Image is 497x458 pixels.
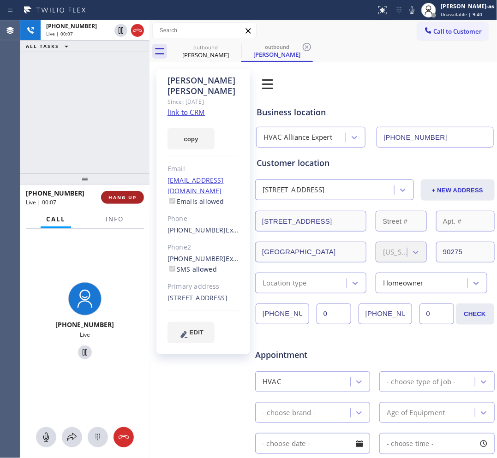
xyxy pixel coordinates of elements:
[383,278,424,288] div: Homeowner
[456,303,494,325] button: CHECK
[255,71,281,97] img: 0z2ufo+1LK1lpbjt5drc1XD0bnnlpun5fRe3jBXTlaPqG+JvTQggABAgRuCwj6M7qMMI5mZPQW9JGuOgECBAj8BAT92W+QEcb...
[106,215,124,223] span: Info
[242,43,312,50] div: outbound
[226,254,241,263] span: Ext: 0
[263,132,332,143] div: HVAC Alliance Expert
[242,41,312,61] div: Gregg Smith
[26,198,56,206] span: Live | 00:07
[78,345,92,359] button: Hold Customer
[80,331,90,339] span: Live
[36,427,56,447] button: Mute
[100,210,129,228] button: Info
[46,30,73,37] span: Live | 00:07
[168,75,240,96] div: [PERSON_NAME] [PERSON_NAME]
[171,44,240,51] div: outbound
[421,179,495,201] button: + NEW ADDRESS
[406,4,419,17] button: Mute
[255,349,334,361] span: Appointment
[171,41,240,62] div: Gregg Smith
[20,41,78,52] button: ALL TASKS
[359,303,412,324] input: Phone Number 2
[108,194,137,201] span: HANG UP
[114,427,134,447] button: Hang up
[418,23,488,40] button: Call to Customer
[263,278,307,288] div: Location type
[255,433,370,454] input: - choose date -
[168,293,240,303] div: [STREET_ADDRESS]
[168,226,226,234] a: [PHONE_NUMBER]
[387,439,434,448] span: - choose time -
[168,164,240,174] div: Email
[168,254,226,263] a: [PHONE_NUMBER]
[441,2,494,10] div: [PERSON_NAME]-as
[56,320,114,329] span: [PHONE_NUMBER]
[190,329,204,336] span: EDIT
[41,210,71,228] button: Call
[168,214,240,224] div: Phone
[263,376,281,387] div: HVAC
[226,226,241,234] span: Ext: 0
[131,24,144,37] button: Hang up
[376,211,427,232] input: Street #
[255,211,366,232] input: Address
[168,128,215,149] button: copy
[168,265,217,274] label: SMS allowed
[242,50,312,59] div: [PERSON_NAME]
[317,303,351,324] input: Ext.
[387,376,455,387] div: - choose type of job -
[441,11,482,18] span: Unavailable | 9:40
[168,281,240,292] div: Primary address
[153,23,256,38] input: Search
[101,191,144,204] button: HANG UP
[62,427,82,447] button: Open directory
[263,185,324,196] div: [STREET_ADDRESS]
[168,176,224,195] a: [EMAIL_ADDRESS][DOMAIN_NAME]
[169,266,175,272] input: SMS allowed
[436,242,495,262] input: ZIP
[168,197,224,206] label: Emails allowed
[168,107,205,117] a: link to CRM
[387,407,445,418] div: Age of Equipment
[168,322,215,343] button: EDIT
[26,43,59,49] span: ALL TASKS
[168,242,240,253] div: Phone2
[88,427,108,447] button: Open dialpad
[257,157,493,169] div: Customer location
[46,22,97,30] span: [PHONE_NUMBER]
[46,215,66,223] span: Call
[419,303,454,324] input: Ext. 2
[257,106,493,119] div: Business location
[256,303,309,324] input: Phone Number
[436,211,495,232] input: Apt. #
[255,242,366,262] input: City
[169,198,175,204] input: Emails allowed
[114,24,127,37] button: Hold Customer
[377,127,493,148] input: Phone Number
[168,96,240,107] div: Since: [DATE]
[171,51,240,59] div: [PERSON_NAME]
[263,407,316,418] div: - choose brand -
[434,27,482,36] span: Call to Customer
[26,189,84,197] span: [PHONE_NUMBER]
